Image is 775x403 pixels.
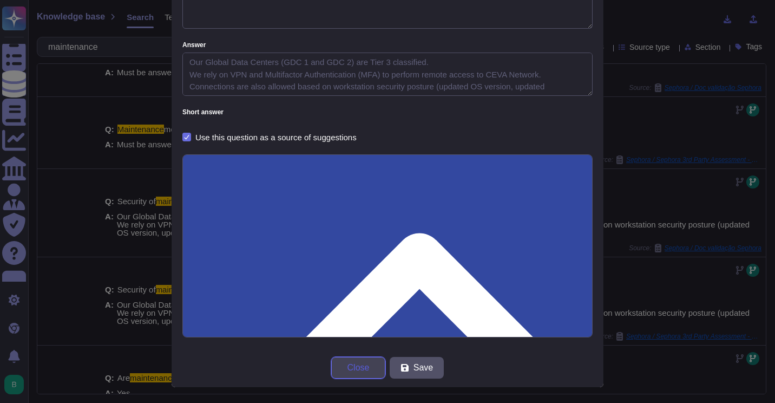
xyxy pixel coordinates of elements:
[331,357,385,379] button: Close
[390,357,444,379] button: Save
[182,53,593,96] textarea: Our Global Data Centers (GDC 1 and GDC 2) are Tier 3 classified. We rely on VPN and Multifactor A...
[182,42,593,48] label: Answer
[182,109,593,115] label: Short answer
[195,133,357,141] div: Use this question as a source of suggestions
[347,363,370,372] span: Close
[413,363,433,372] span: Save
